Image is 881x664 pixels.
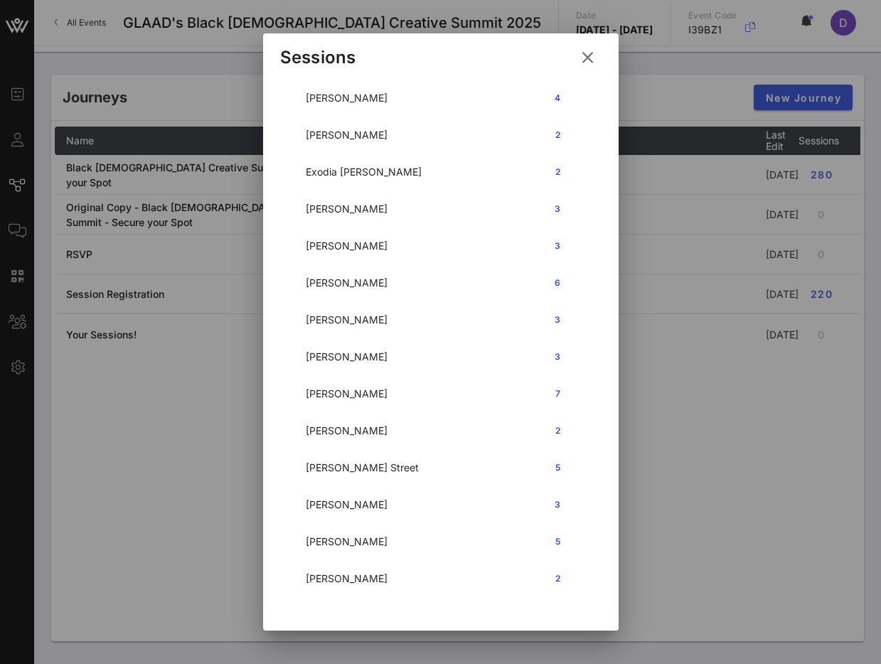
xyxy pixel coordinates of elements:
[306,267,529,299] div: [PERSON_NAME]
[549,351,567,362] span: 3
[540,125,576,145] button: 2
[540,88,576,108] button: 4
[306,119,529,151] div: [PERSON_NAME]
[540,273,576,293] button: 6
[540,495,576,515] button: 3
[540,569,576,589] button: 2
[549,536,567,547] span: 5
[549,462,567,473] span: 5
[549,425,567,436] span: 2
[549,573,567,584] span: 2
[540,421,576,441] button: 2
[306,341,529,373] div: [PERSON_NAME]
[549,314,567,325] span: 3
[306,377,529,410] div: [PERSON_NAME]
[540,236,576,256] button: 3
[306,562,529,595] div: [PERSON_NAME]
[280,47,356,68] div: Sessions
[549,203,567,214] span: 3
[306,488,529,521] div: [PERSON_NAME]
[549,388,567,399] span: 7
[306,525,529,558] div: [PERSON_NAME]
[549,166,567,177] span: 2
[306,451,529,484] div: [PERSON_NAME] Street
[540,532,576,552] button: 5
[549,240,567,251] span: 3
[549,92,567,103] span: 4
[540,162,576,182] button: 2
[549,277,567,288] span: 6
[549,499,567,510] span: 3
[306,156,529,188] div: Exodia [PERSON_NAME]
[306,230,529,262] div: [PERSON_NAME]
[540,458,576,478] button: 5
[540,310,576,330] button: 3
[540,347,576,367] button: 3
[306,193,529,225] div: [PERSON_NAME]
[306,304,529,336] div: [PERSON_NAME]
[306,82,529,114] div: [PERSON_NAME]
[540,384,576,404] button: 7
[306,414,529,447] div: [PERSON_NAME]
[540,199,576,219] button: 3
[549,129,567,140] span: 2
